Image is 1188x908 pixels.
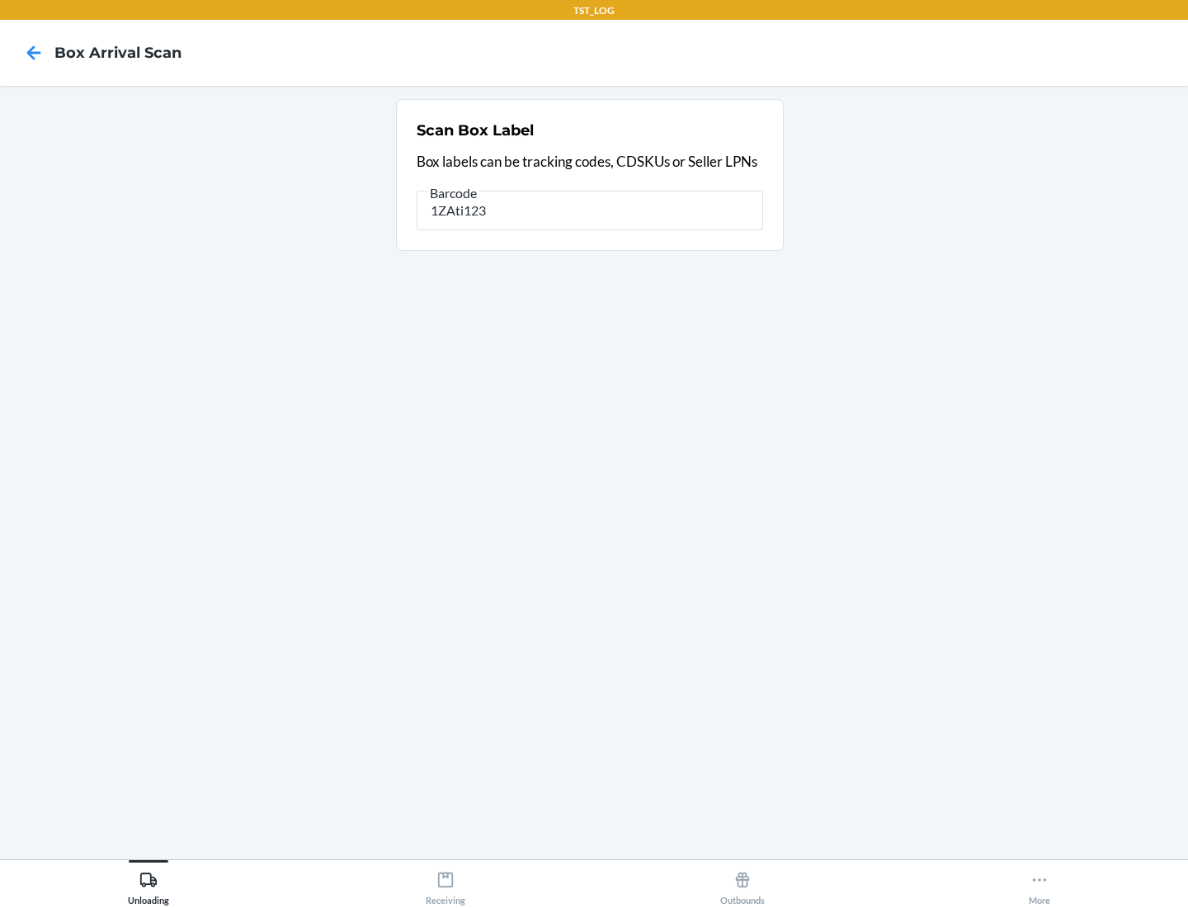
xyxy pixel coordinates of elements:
[720,864,765,906] div: Outbounds
[594,860,891,906] button: Outbounds
[417,120,534,141] h2: Scan Box Label
[573,3,615,18] p: TST_LOG
[427,185,479,201] span: Barcode
[426,864,465,906] div: Receiving
[1029,864,1050,906] div: More
[297,860,594,906] button: Receiving
[417,191,763,230] input: Barcode
[128,864,169,906] div: Unloading
[891,860,1188,906] button: More
[417,151,763,173] p: Box labels can be tracking codes, CDSKUs or Seller LPNs
[54,42,181,64] h4: Box Arrival Scan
